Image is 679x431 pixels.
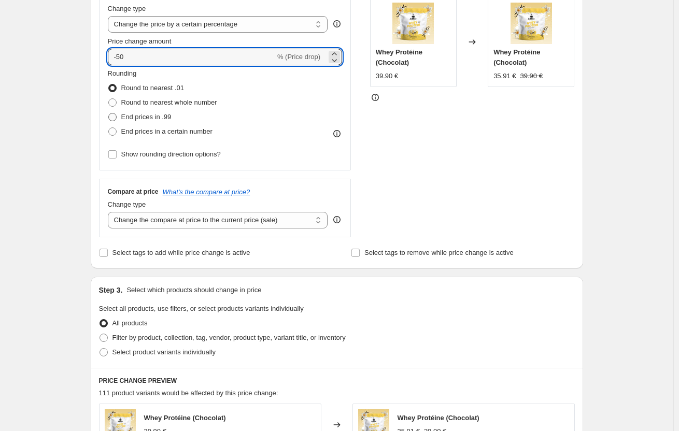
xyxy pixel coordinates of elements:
[398,414,479,422] span: Whey Protéine (Chocolat)
[520,71,543,81] strike: 39.90 €
[99,377,575,385] h6: PRICE CHANGE PREVIEW
[108,49,275,65] input: -15
[376,71,398,81] div: 39.90 €
[277,53,320,61] span: % (Price drop)
[112,348,216,356] span: Select product variants individually
[108,69,137,77] span: Rounding
[108,5,146,12] span: Change type
[99,305,304,312] span: Select all products, use filters, or select products variants individually
[108,37,172,45] span: Price change amount
[112,249,250,256] span: Select tags to add while price change is active
[121,84,184,92] span: Round to nearest .01
[332,19,342,29] div: help
[493,71,516,81] div: 35.91 €
[392,3,434,44] img: ISN_Fiche_produit_whey_proteine_vanille_v2_80x.jpg
[99,389,278,397] span: 111 product variants would be affected by this price change:
[121,98,217,106] span: Round to nearest whole number
[99,285,123,295] h2: Step 3.
[126,285,261,295] p: Select which products should change in price
[364,249,514,256] span: Select tags to remove while price change is active
[108,188,159,196] h3: Compare at price
[493,48,540,66] span: Whey Protéine (Chocolat)
[332,214,342,225] div: help
[121,127,213,135] span: End prices in a certain number
[112,319,148,327] span: All products
[121,113,172,121] span: End prices in .99
[121,150,221,158] span: Show rounding direction options?
[112,334,346,341] span: Filter by product, collection, tag, vendor, product type, variant title, or inventory
[163,188,250,196] button: What's the compare at price?
[108,200,146,208] span: Change type
[144,414,226,422] span: Whey Protéine (Chocolat)
[376,48,422,66] span: Whey Protéine (Chocolat)
[511,3,552,44] img: ISN_Fiche_produit_whey_proteine_vanille_v2_80x.jpg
